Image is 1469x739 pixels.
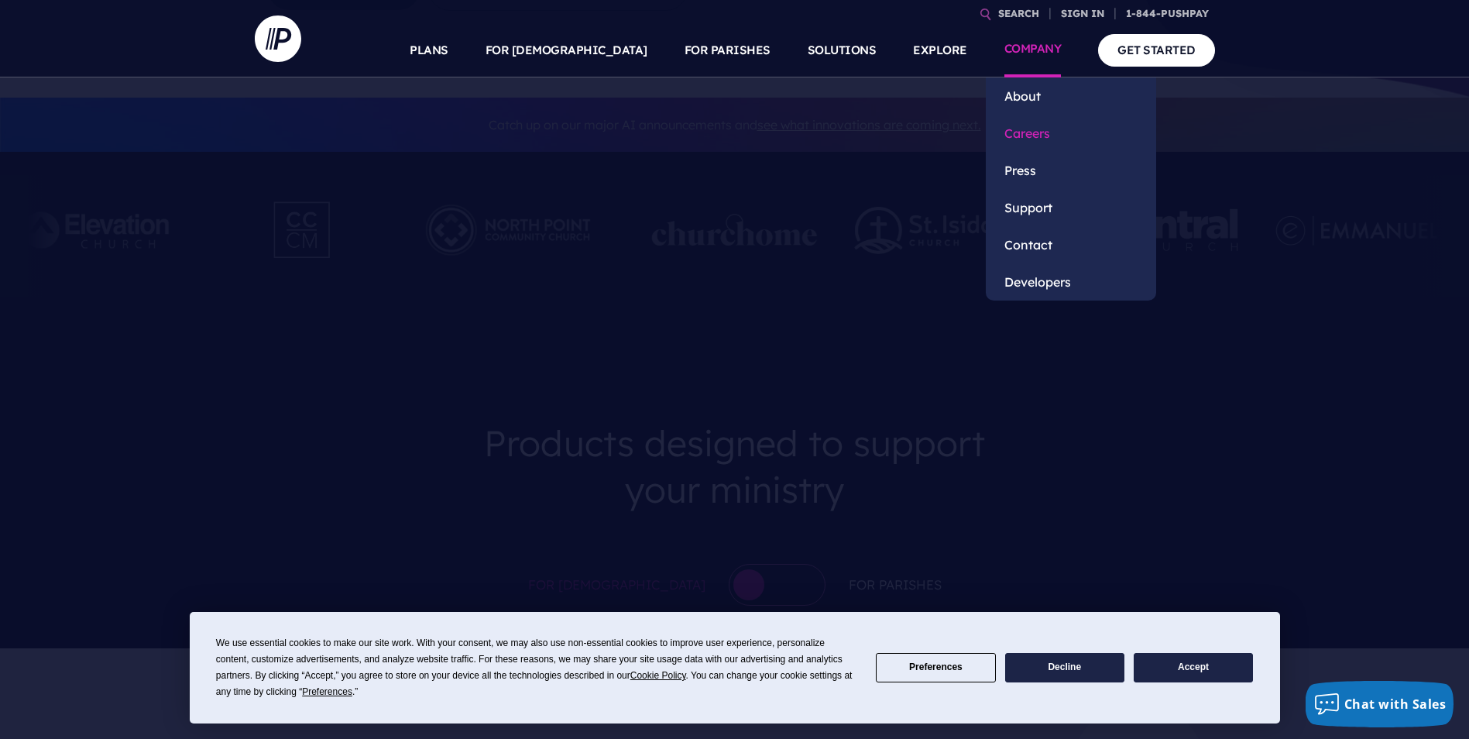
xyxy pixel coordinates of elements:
button: Accept [1134,653,1253,683]
a: COMPANY [1004,23,1062,77]
a: About [986,77,1156,115]
a: Developers [986,263,1156,301]
a: PLANS [410,23,448,77]
a: Press [986,152,1156,189]
span: Cookie Policy [630,670,686,681]
a: EXPLORE [913,23,967,77]
span: Preferences [302,686,352,697]
button: Chat with Sales [1306,681,1454,727]
a: FOR PARISHES [685,23,771,77]
a: Careers [986,115,1156,152]
a: Support [986,189,1156,226]
button: Decline [1005,653,1124,683]
a: GET STARTED [1098,34,1215,66]
div: Cookie Consent Prompt [190,612,1280,724]
span: Chat with Sales [1344,696,1447,713]
a: SOLUTIONS [808,23,877,77]
a: Contact [986,226,1156,263]
button: Preferences [876,653,995,683]
div: We use essential cookies to make our site work. With your consent, we may also use non-essential ... [216,635,857,700]
a: FOR [DEMOGRAPHIC_DATA] [486,23,647,77]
